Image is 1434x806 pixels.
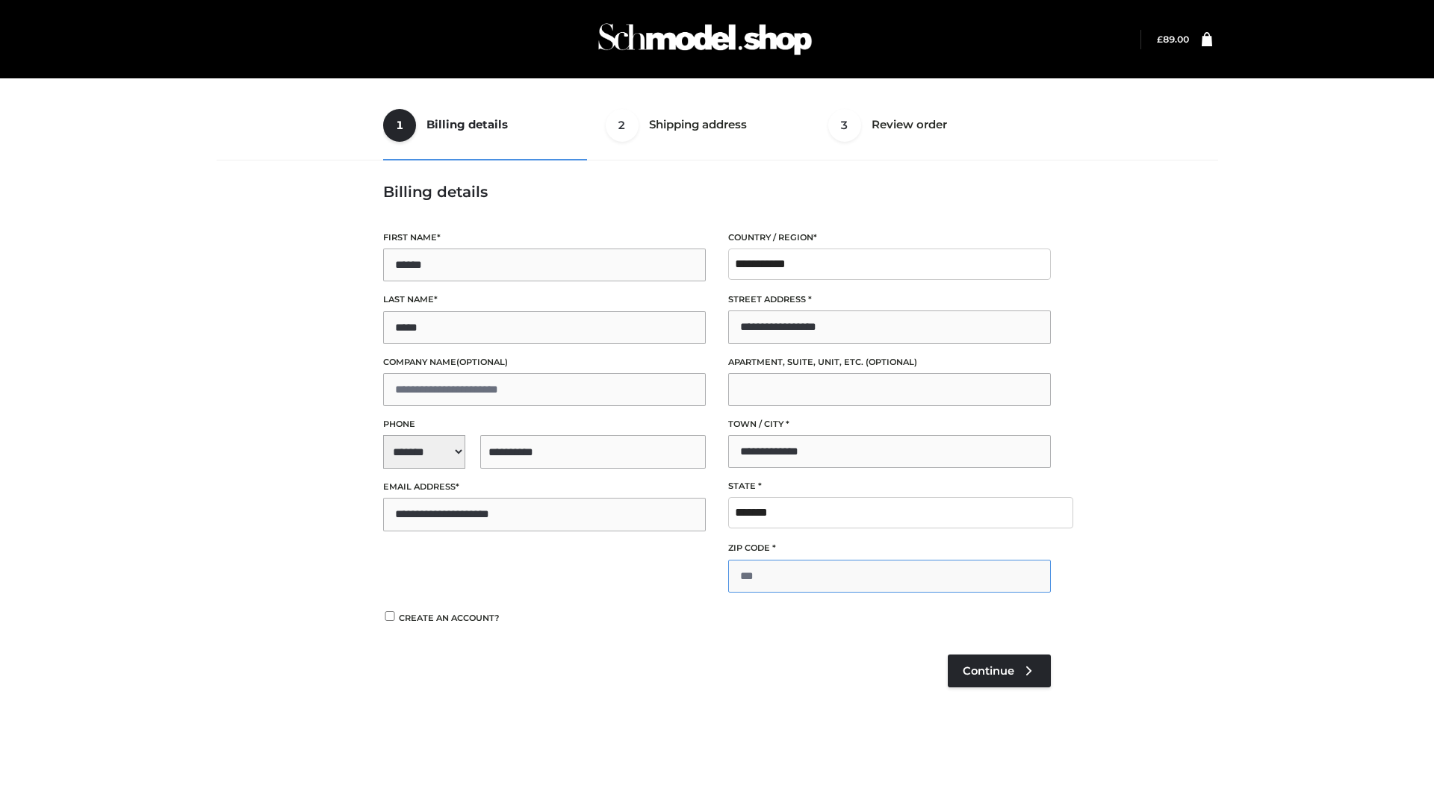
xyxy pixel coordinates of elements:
a: £89.00 [1157,34,1189,45]
label: Town / City [728,417,1051,431]
label: Company name [383,355,706,369]
span: (optional) [866,357,917,367]
label: State [728,479,1051,493]
input: Create an account? [383,611,397,621]
a: Continue [948,655,1051,687]
label: Email address [383,480,706,494]
span: Continue [963,664,1014,678]
label: Country / Region [728,231,1051,245]
span: (optional) [456,357,508,367]
span: £ [1157,34,1163,45]
label: First name [383,231,706,245]
label: Apartment, suite, unit, etc. [728,355,1051,369]
bdi: 89.00 [1157,34,1189,45]
label: Phone [383,417,706,431]
label: Street address [728,293,1051,307]
span: Create an account? [399,613,500,623]
img: Schmodel Admin 964 [593,10,817,69]
h3: Billing details [383,183,1051,201]
label: ZIP Code [728,541,1051,555]
label: Last name [383,293,706,307]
